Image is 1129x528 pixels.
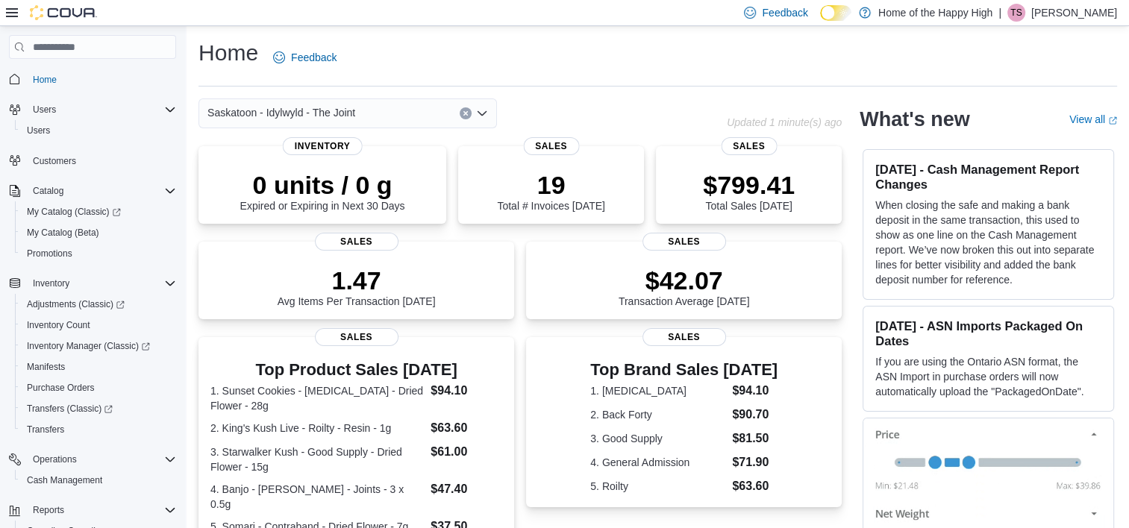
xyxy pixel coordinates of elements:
[15,356,182,377] button: Manifests
[21,224,176,242] span: My Catalog (Beta)
[30,5,97,20] img: Cova
[27,501,70,519] button: Reports
[875,162,1101,192] h3: [DATE] - Cash Management Report Changes
[703,170,795,212] div: Total Sales [DATE]
[1007,4,1025,22] div: Tahmidur Sanvi
[27,361,65,373] span: Manifests
[267,43,343,72] a: Feedback
[210,482,425,512] dt: 4. Banjo - [PERSON_NAME] - Joints - 3 x 0.5g
[21,358,176,376] span: Manifests
[727,116,842,128] p: Updated 1 minute(s) ago
[590,383,726,398] dt: 1. [MEDICAL_DATA]
[33,155,76,167] span: Customers
[820,5,851,21] input: Dark Mode
[590,361,778,379] h3: Top Brand Sales [DATE]
[27,101,62,119] button: Users
[240,170,405,200] p: 0 units / 0 g
[21,245,78,263] a: Promotions
[27,340,150,352] span: Inventory Manager (Classic)
[27,403,113,415] span: Transfers (Classic)
[21,122,56,139] a: Users
[27,182,69,200] button: Catalog
[732,430,778,447] dd: $81.50
[207,104,355,122] span: Saskatoon - Idylwyld - The Joint
[27,450,83,468] button: Operations
[875,318,1101,348] h3: [DATE] - ASN Imports Packaged On Dates
[1010,4,1022,22] span: TS
[619,265,750,307] div: Transaction Average [DATE]
[27,382,95,394] span: Purchase Orders
[21,337,176,355] span: Inventory Manager (Classic)
[21,421,70,439] a: Transfers
[27,274,75,292] button: Inventory
[732,382,778,400] dd: $94.10
[315,328,398,346] span: Sales
[523,137,579,155] span: Sales
[15,315,182,336] button: Inventory Count
[497,170,604,212] div: Total # Invoices [DATE]
[3,68,182,89] button: Home
[875,198,1101,287] p: When closing the safe and making a bank deposit in the same transaction, this used to show as one...
[431,419,502,437] dd: $63.60
[27,248,72,260] span: Promotions
[15,222,182,243] button: My Catalog (Beta)
[21,295,131,313] a: Adjustments (Classic)
[27,274,176,292] span: Inventory
[27,450,176,468] span: Operations
[33,74,57,86] span: Home
[33,277,69,289] span: Inventory
[21,358,71,376] a: Manifests
[619,265,750,295] p: $42.07
[21,316,176,334] span: Inventory Count
[762,5,807,20] span: Feedback
[732,453,778,471] dd: $71.90
[15,294,182,315] a: Adjustments (Classic)
[431,480,502,498] dd: $47.40
[27,298,125,310] span: Adjustments (Classic)
[998,4,1001,22] p: |
[642,233,726,251] span: Sales
[278,265,436,307] div: Avg Items Per Transaction [DATE]
[878,4,992,22] p: Home of the Happy High
[721,137,777,155] span: Sales
[497,170,604,200] p: 19
[15,201,182,222] a: My Catalog (Classic)
[1069,113,1117,125] a: View allExternal link
[33,185,63,197] span: Catalog
[27,69,176,88] span: Home
[21,245,176,263] span: Promotions
[21,122,176,139] span: Users
[27,501,176,519] span: Reports
[27,319,90,331] span: Inventory Count
[27,151,176,170] span: Customers
[291,50,337,65] span: Feedback
[210,421,425,436] dt: 2. King's Kush Live - Roilty - Resin - 1g
[315,233,398,251] span: Sales
[15,398,182,419] a: Transfers (Classic)
[21,400,176,418] span: Transfers (Classic)
[283,137,363,155] span: Inventory
[27,227,99,239] span: My Catalog (Beta)
[21,400,119,418] a: Transfers (Classic)
[27,152,82,170] a: Customers
[198,38,258,68] h1: Home
[590,479,726,494] dt: 5. Roilty
[240,170,405,212] div: Expired or Expiring in Next 30 Days
[27,474,102,486] span: Cash Management
[875,354,1101,399] p: If you are using the Ontario ASN format, the ASN Import in purchase orders will now automatically...
[1031,4,1117,22] p: [PERSON_NAME]
[15,243,182,264] button: Promotions
[732,406,778,424] dd: $90.70
[27,424,64,436] span: Transfers
[860,107,969,131] h2: What's new
[21,421,176,439] span: Transfers
[590,431,726,446] dt: 3. Good Supply
[3,150,182,172] button: Customers
[33,453,77,465] span: Operations
[431,382,502,400] dd: $94.10
[21,379,101,397] a: Purchase Orders
[15,419,182,440] button: Transfers
[210,444,425,474] dt: 3. Starwalker Kush - Good Supply - Dried Flower - 15g
[3,500,182,521] button: Reports
[1108,116,1117,125] svg: External link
